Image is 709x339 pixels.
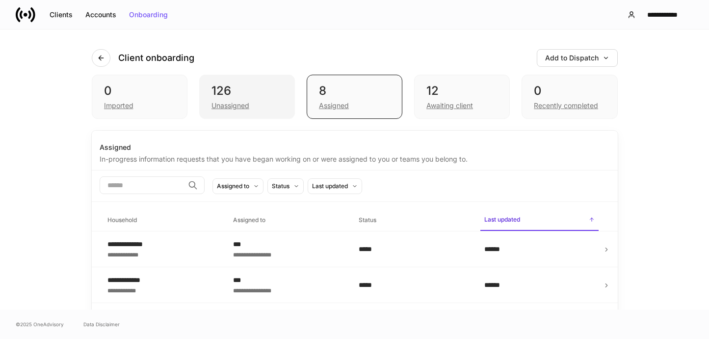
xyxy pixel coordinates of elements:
[545,55,609,61] div: Add to Dispatch
[308,178,362,194] button: Last updated
[211,83,283,99] div: 126
[100,152,610,164] div: In-progress information requests that you have began working on or were assigned to you or teams ...
[414,75,510,119] div: 12Awaiting client
[217,181,249,191] div: Assigned to
[522,75,617,119] div: 0Recently completed
[484,215,520,224] h6: Last updated
[104,210,221,230] span: Household
[307,75,402,119] div: 8Assigned
[107,215,137,225] h6: Household
[480,210,598,231] span: Last updated
[16,320,64,328] span: © 2025 OneAdvisory
[319,101,349,111] div: Assigned
[100,142,610,152] div: Assigned
[319,83,390,99] div: 8
[359,215,376,225] h6: Status
[104,83,175,99] div: 0
[43,7,79,23] button: Clients
[267,178,304,194] button: Status
[104,101,133,111] div: Imported
[199,75,295,119] div: 126Unassigned
[212,178,263,194] button: Assigned to
[233,215,265,225] h6: Assigned to
[426,83,498,99] div: 12
[355,210,473,230] span: Status
[534,83,605,99] div: 0
[312,181,348,191] div: Last updated
[79,7,123,23] button: Accounts
[129,11,168,18] div: Onboarding
[426,101,473,111] div: Awaiting client
[118,52,194,64] h4: Client onboarding
[211,101,249,111] div: Unassigned
[92,75,187,119] div: 0Imported
[534,101,598,111] div: Recently completed
[85,11,116,18] div: Accounts
[50,11,73,18] div: Clients
[272,181,289,191] div: Status
[537,49,618,67] button: Add to Dispatch
[229,210,347,230] span: Assigned to
[123,7,174,23] button: Onboarding
[83,320,120,328] a: Data Disclaimer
